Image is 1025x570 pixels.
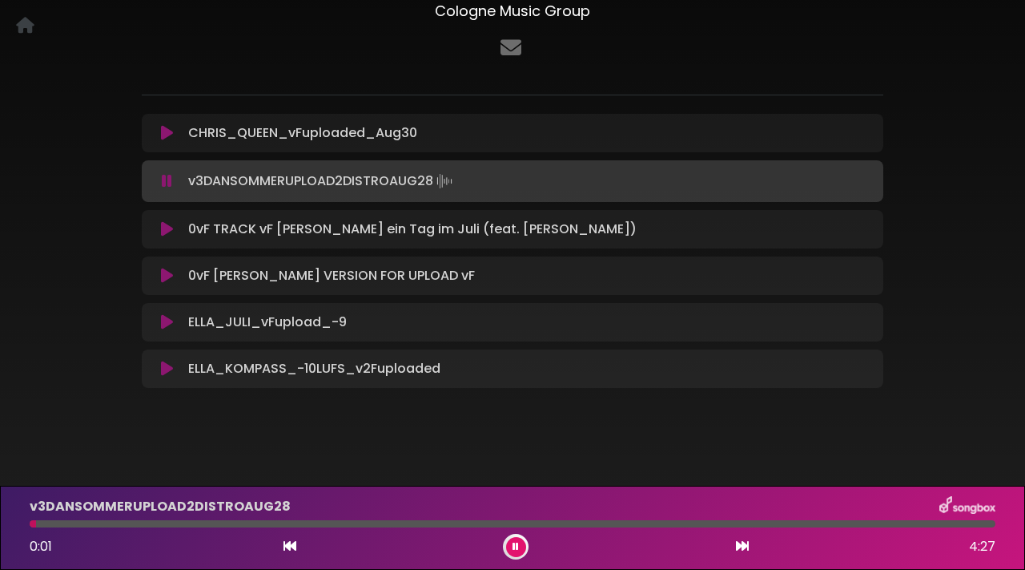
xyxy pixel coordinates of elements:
p: CHRIS_QUEEN_vFuploaded_Aug30 [188,123,417,143]
img: waveform4.gif [433,170,456,192]
h3: Cologne Music Group [142,2,883,20]
p: v3DANSOMMERUPLOAD2DISTROAUG28 [188,170,456,192]
p: ELLA_KOMPASS_-10LUFS_v2Fuploaded [188,359,440,378]
p: 0vF TRACK vF [PERSON_NAME] ein Tag im Juli (feat. [PERSON_NAME]) [188,220,637,239]
p: ELLA_JULI_vFupload_-9 [188,313,347,332]
p: 0vF [PERSON_NAME] VERSION FOR UPLOAD vF [188,266,475,285]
